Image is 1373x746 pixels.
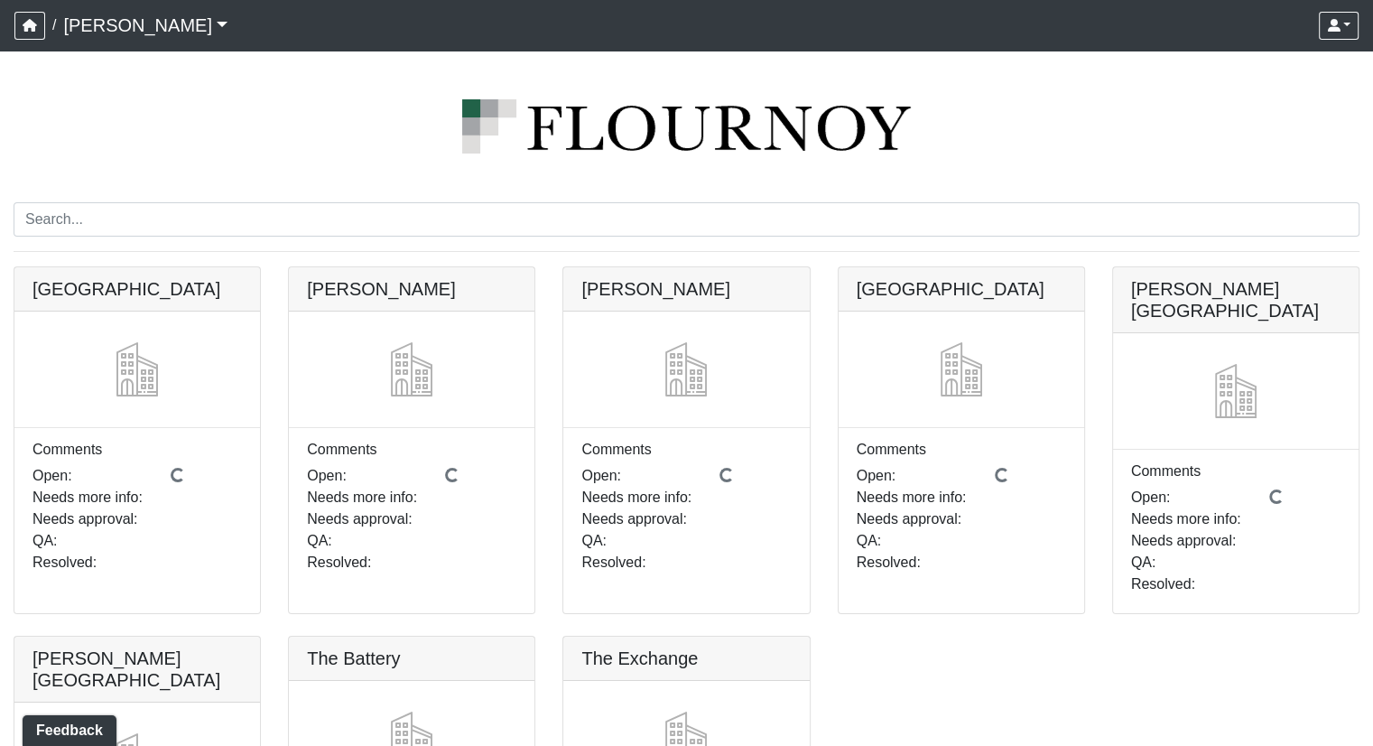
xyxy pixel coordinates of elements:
iframe: Ybug feedback widget [14,710,120,746]
img: logo [14,99,1359,154]
a: [PERSON_NAME] [63,7,227,43]
span: / [45,7,63,43]
input: Search [14,202,1359,237]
